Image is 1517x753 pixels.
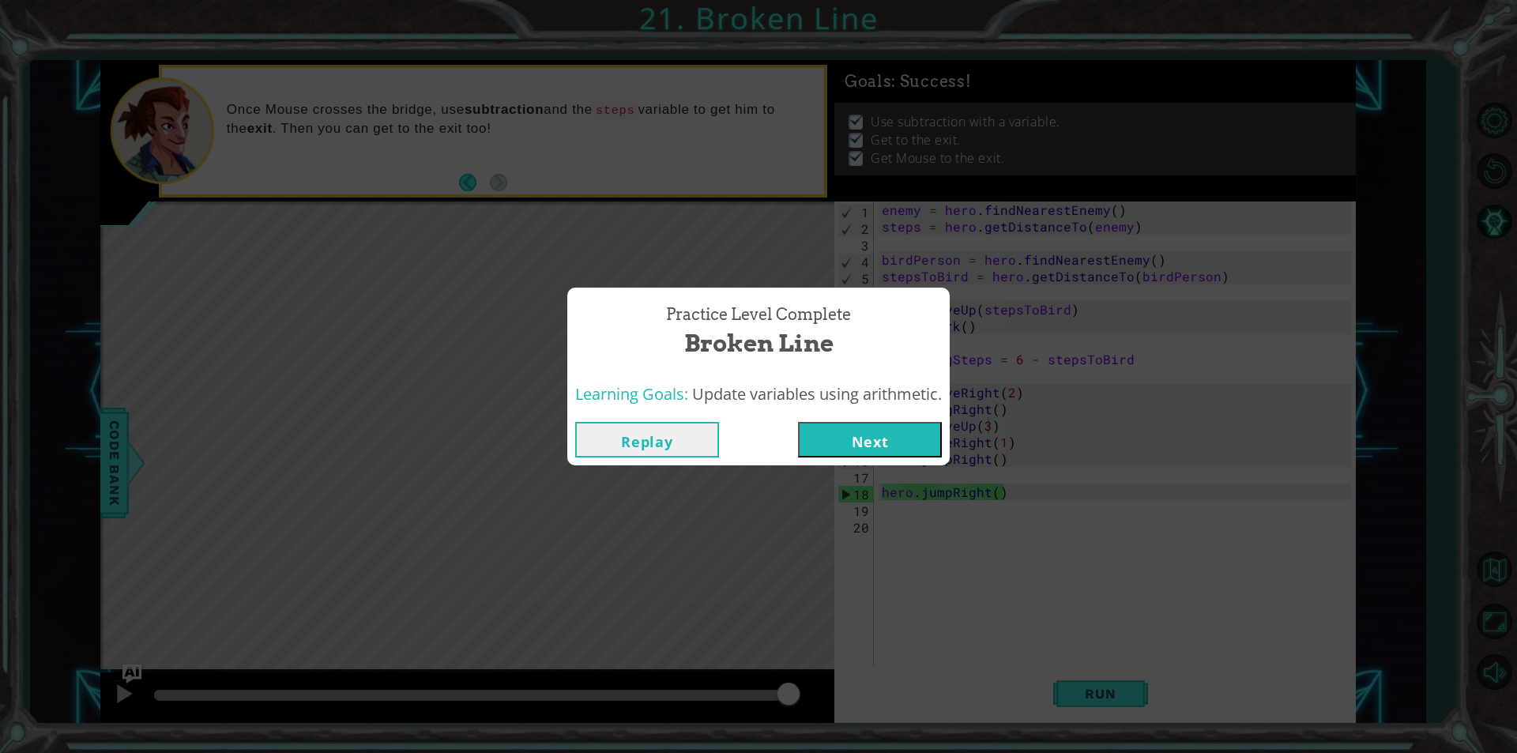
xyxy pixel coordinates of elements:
span: Broken Line [684,326,834,360]
span: Practice Level Complete [666,303,851,326]
button: Next [798,422,942,457]
button: Replay [575,422,719,457]
span: Update variables using arithmetic. [692,383,942,405]
span: Learning Goals: [575,383,688,405]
